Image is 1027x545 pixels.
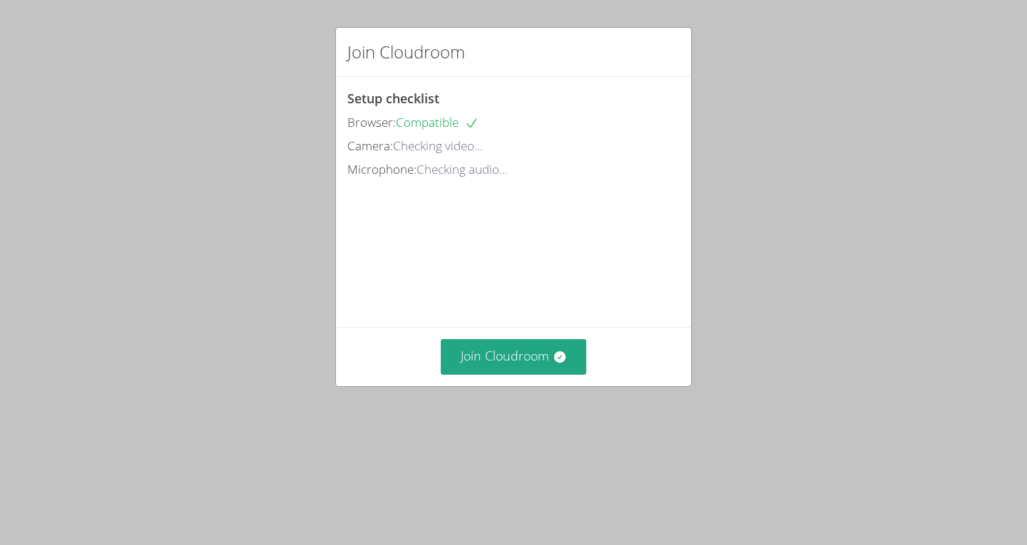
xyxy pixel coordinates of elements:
button: Join Cloudroom [441,339,587,374]
span: Setup checklist [347,90,439,107]
h2: Join Cloudroom [347,39,465,65]
span: Checking video... [393,137,483,154]
span: Compatible [396,114,479,130]
span: Checking audio... [417,161,508,177]
span: Camera: [347,137,393,154]
span: Browser: [347,114,396,130]
span: Microphone: [347,161,417,177]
